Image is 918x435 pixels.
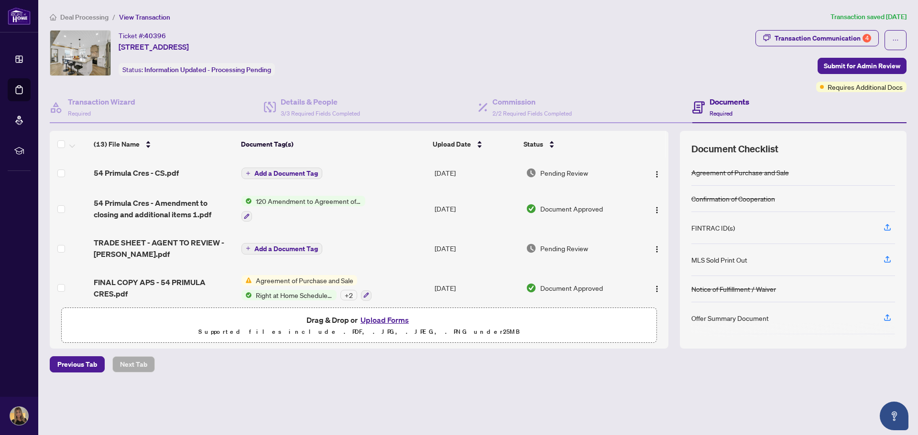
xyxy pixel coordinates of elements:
img: Logo [653,245,661,253]
span: Document Checklist [691,142,778,156]
div: Agreement of Purchase and Sale [691,167,789,178]
span: FINAL COPY APS - 54 PRIMULA CRES.pdf [94,276,234,299]
span: Drag & Drop orUpload FormsSupported files include .PDF, .JPG, .JPEG, .PNG under25MB [62,308,656,343]
button: Logo [649,241,665,256]
span: Drag & Drop or [306,314,412,326]
button: Add a Document Tag [241,168,322,179]
button: Transaction Communication4 [755,30,879,46]
div: MLS Sold Print Out [691,255,747,265]
img: Document Status [526,168,536,178]
th: (13) File Name [90,131,237,158]
p: Supported files include .PDF, .JPG, .JPEG, .PNG under 25 MB [67,326,651,338]
span: Required [68,110,91,117]
img: Logo [653,170,661,178]
img: Status Icon [241,290,252,300]
span: Pending Review [540,168,588,178]
span: Upload Date [433,139,471,149]
button: Logo [649,280,665,296]
button: Logo [649,201,665,216]
span: Deal Processing [60,13,109,21]
div: Notice of Fulfillment / Waiver [691,284,776,294]
button: Next Tab [112,356,155,372]
span: Submit for Admin Review [824,58,900,74]
div: Status: [119,63,275,76]
article: Transaction saved [DATE] [831,11,907,22]
span: [STREET_ADDRESS] [119,41,189,53]
span: TRADE SHEET - AGENT TO REVIEW - [PERSON_NAME].pdf [94,237,234,260]
span: home [50,14,56,21]
li: / [112,11,115,22]
th: Document Tag(s) [237,131,429,158]
button: Status IconAgreement of Purchase and SaleStatus IconRight at Home Schedule B+2 [241,275,372,301]
span: Document Approved [540,283,603,293]
span: Information Updated - Processing Pending [144,65,271,74]
button: Previous Tab [50,356,105,372]
img: Profile Icon [10,407,28,425]
span: Status [524,139,543,149]
th: Status [520,131,634,158]
span: 40396 [144,32,166,40]
img: Status Icon [241,275,252,286]
span: ellipsis [892,37,899,43]
span: Agreement of Purchase and Sale [252,275,357,286]
img: Logo [653,206,661,214]
span: Required [710,110,732,117]
img: Document Status [526,203,536,214]
img: Logo [653,285,661,293]
button: Upload Forms [358,314,412,326]
span: 2/2 Required Fields Completed [492,110,572,117]
button: Add a Document Tag [241,167,322,180]
span: Pending Review [540,243,588,254]
span: Right at Home Schedule B [252,290,337,300]
span: 54 Primula Cres - CS.pdf [94,167,179,179]
span: View Transaction [119,13,170,21]
img: IMG-W12202817_1.jpg [50,31,110,75]
h4: Details & People [281,96,360,107]
span: Previous Tab [57,357,97,372]
div: Ticket #: [119,30,166,41]
span: 3/3 Required Fields Completed [281,110,360,117]
td: [DATE] [431,158,522,188]
button: Open asap [880,402,908,430]
span: Add a Document Tag [254,170,318,177]
img: Document Status [526,243,536,254]
td: [DATE] [431,267,522,308]
h4: Commission [492,96,572,107]
span: 54 Primula Cres - Amendment to closing and additional items 1.pdf [94,197,234,220]
div: Offer Summary Document [691,313,769,323]
div: Confirmation of Cooperation [691,193,775,204]
img: Document Status [526,283,536,293]
div: 4 [863,34,871,42]
h4: Transaction Wizard [68,96,135,107]
button: Status Icon120 Amendment to Agreement of Purchase and Sale [241,196,365,222]
td: [DATE] [431,229,522,267]
span: plus [246,246,251,251]
span: plus [246,171,251,176]
img: logo [8,7,31,25]
img: Status Icon [241,196,252,206]
button: Submit for Admin Review [818,58,907,74]
div: Transaction Communication [775,31,871,46]
div: + 2 [340,290,357,300]
button: Add a Document Tag [241,242,322,255]
span: Add a Document Tag [254,245,318,252]
span: Requires Additional Docs [828,82,903,92]
div: FINTRAC ID(s) [691,223,735,233]
button: Add a Document Tag [241,243,322,255]
span: (13) File Name [94,139,140,149]
span: 120 Amendment to Agreement of Purchase and Sale [252,196,365,206]
td: [DATE] [431,188,522,229]
span: Document Approved [540,203,603,214]
h4: Documents [710,96,749,107]
button: Logo [649,165,665,180]
th: Upload Date [429,131,520,158]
